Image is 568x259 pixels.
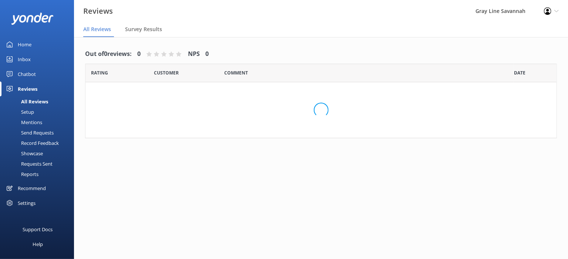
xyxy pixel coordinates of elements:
div: Chatbot [18,67,36,82]
div: Requests Sent [4,159,53,169]
h4: 0 [137,49,141,59]
div: Reviews [18,82,37,96]
span: Survey Results [125,26,162,33]
div: Setup [4,107,34,117]
div: Record Feedback [4,138,59,148]
span: All Reviews [83,26,111,33]
div: Mentions [4,117,42,127]
div: Support Docs [23,222,53,237]
a: Setup [4,107,74,117]
h3: Reviews [83,5,113,17]
span: Date [514,69,525,76]
a: Mentions [4,117,74,127]
h4: 0 [205,49,209,59]
a: Record Feedback [4,138,74,148]
div: Home [18,37,31,52]
a: Showcase [4,148,74,159]
div: Inbox [18,52,31,67]
div: All Reviews [4,96,48,107]
h4: NPS [188,49,200,59]
span: Date [154,69,179,76]
a: All Reviews [4,96,74,107]
a: Reports [4,169,74,179]
a: Send Requests [4,127,74,138]
img: yonder-white-logo.png [11,13,54,25]
span: Question [224,69,248,76]
div: Recommend [18,181,46,196]
div: Send Requests [4,127,54,138]
div: Help [33,237,43,252]
div: Settings [18,196,36,210]
a: Requests Sent [4,159,74,169]
div: Showcase [4,148,43,159]
h4: Out of 0 reviews: [85,49,132,59]
span: Date [91,69,108,76]
div: Reports [4,169,38,179]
